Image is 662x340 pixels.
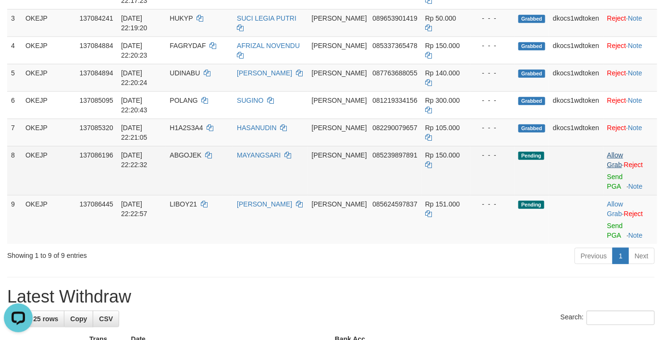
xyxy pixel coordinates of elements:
[312,14,367,22] span: [PERSON_NAME]
[312,97,367,104] span: [PERSON_NAME]
[170,151,201,159] span: ABGOJEK
[474,96,511,105] div: - - -
[170,97,197,104] span: POLANG
[121,69,147,86] span: [DATE] 22:20:24
[373,151,417,159] span: Copy 085239897891 to clipboard
[7,9,22,36] td: 3
[474,68,511,78] div: - - -
[607,14,626,22] a: Reject
[628,124,642,132] a: Note
[7,146,22,195] td: 8
[373,69,417,77] span: Copy 087763688055 to clipboard
[607,173,623,190] a: Send PGA
[518,152,544,160] span: Pending
[518,15,545,23] span: Grabbed
[549,36,603,64] td: dkocs1wdtoken
[624,210,643,218] a: Reject
[312,42,367,49] span: [PERSON_NAME]
[22,119,75,146] td: OKEJP
[474,150,511,160] div: - - -
[425,42,460,49] span: Rp 150.000
[79,200,113,208] span: 137086445
[474,13,511,23] div: - - -
[312,151,367,159] span: [PERSON_NAME]
[7,287,655,306] h1: Latest Withdraw
[237,69,292,77] a: [PERSON_NAME]
[518,70,545,78] span: Grabbed
[603,91,657,119] td: ·
[425,14,456,22] span: Rp 50.000
[607,200,623,218] a: Allow Grab
[549,9,603,36] td: dkocs1wdtoken
[64,311,93,327] a: Copy
[22,36,75,64] td: OKEJP
[237,42,300,49] a: AFRIZAL NOVENDU
[121,14,147,32] span: [DATE] 22:19:20
[237,151,281,159] a: MAYANGSARI
[628,248,655,264] a: Next
[624,161,643,169] a: Reject
[121,124,147,141] span: [DATE] 22:21:05
[7,64,22,91] td: 5
[7,247,269,260] div: Showing 1 to 9 of 9 entries
[79,69,113,77] span: 137084894
[170,42,206,49] span: FAGRYDAF
[22,64,75,91] td: OKEJP
[603,64,657,91] td: ·
[628,97,642,104] a: Note
[22,146,75,195] td: OKEJP
[561,311,655,325] label: Search:
[518,97,545,105] span: Grabbed
[93,311,119,327] a: CSV
[22,91,75,119] td: OKEJP
[121,42,147,59] span: [DATE] 22:20:23
[425,69,460,77] span: Rp 140.000
[373,42,417,49] span: Copy 085337365478 to clipboard
[7,119,22,146] td: 7
[79,124,113,132] span: 137085320
[607,222,623,239] a: Send PGA
[79,151,113,159] span: 137086196
[518,42,545,50] span: Grabbed
[7,195,22,244] td: 9
[4,4,33,33] button: Open LiveChat chat widget
[373,97,417,104] span: Copy 081219334156 to clipboard
[549,64,603,91] td: dkocs1wdtoken
[373,124,417,132] span: Copy 082290079657 to clipboard
[425,124,460,132] span: Rp 105.000
[22,195,75,244] td: OKEJP
[22,9,75,36] td: OKEJP
[575,248,613,264] a: Previous
[628,69,642,77] a: Note
[474,41,511,50] div: - - -
[603,195,657,244] td: ·
[170,69,200,77] span: UDINABU
[312,69,367,77] span: [PERSON_NAME]
[518,124,545,133] span: Grabbed
[603,146,657,195] td: ·
[170,200,197,208] span: LIBOY21
[425,200,460,208] span: Rp 151.000
[170,124,203,132] span: H1A2S3A4
[99,315,113,323] span: CSV
[170,14,193,22] span: HUKYP
[607,151,623,169] a: Allow Grab
[607,97,626,104] a: Reject
[425,151,460,159] span: Rp 150.000
[607,151,624,169] span: ·
[549,119,603,146] td: dkocs1wdtoken
[603,9,657,36] td: ·
[518,201,544,209] span: Pending
[607,124,626,132] a: Reject
[587,311,655,325] input: Search:
[237,124,276,132] a: HASANUDIN
[607,69,626,77] a: Reject
[613,248,629,264] a: 1
[7,91,22,119] td: 6
[79,97,113,104] span: 137085095
[607,42,626,49] a: Reject
[79,42,113,49] span: 137084884
[237,97,263,104] a: SUGINO
[121,151,147,169] span: [DATE] 22:22:32
[425,97,460,104] span: Rp 300.000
